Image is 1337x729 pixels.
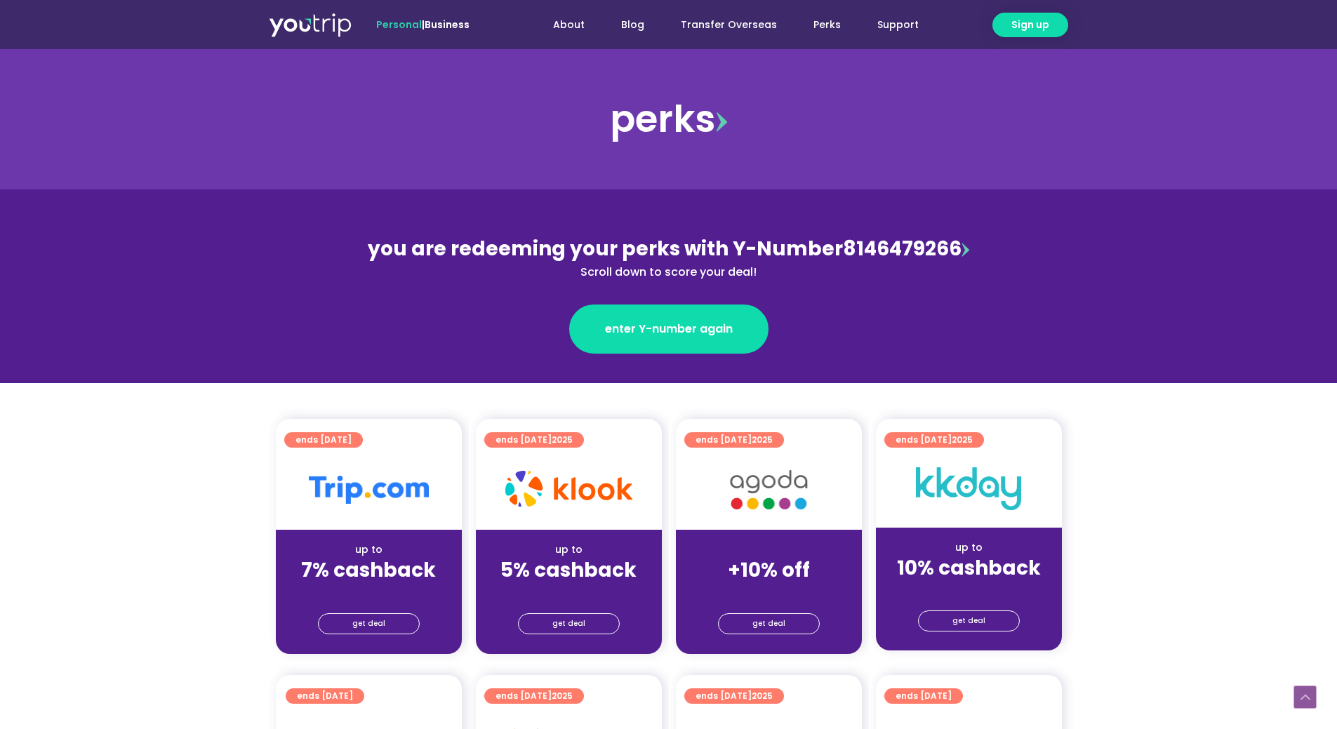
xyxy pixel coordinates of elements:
div: (for stays only) [287,583,451,598]
div: up to [887,540,1051,555]
span: 2025 [552,690,573,702]
nav: Menu [507,12,937,38]
span: up to [756,542,782,556]
a: ends [DATE] [284,432,363,448]
strong: 10% cashback [897,554,1041,582]
span: you are redeeming your perks with Y-Number [368,235,843,262]
div: up to [487,542,651,557]
a: Business [425,18,470,32]
div: Scroll down to score your deal! [364,264,973,281]
span: ends [DATE] [295,432,352,448]
a: ends [DATE]2025 [684,432,784,448]
a: enter Y-number again [569,305,769,354]
span: get deal [952,611,985,631]
span: ends [DATE] [495,688,573,704]
a: ends [DATE]2025 [484,688,584,704]
span: | [376,18,470,32]
strong: 5% cashback [500,556,637,584]
span: get deal [552,614,585,634]
span: 2025 [952,434,973,446]
span: 2025 [752,434,773,446]
a: Support [859,12,937,38]
a: get deal [518,613,620,634]
strong: 7% cashback [301,556,436,584]
span: Personal [376,18,422,32]
div: (for stays only) [887,581,1051,596]
span: Sign up [1011,18,1049,32]
a: Transfer Overseas [663,12,795,38]
span: get deal [752,614,785,634]
span: ends [DATE] [297,688,353,704]
a: get deal [718,613,820,634]
div: 8146479266 [364,234,973,281]
a: ends [DATE]2025 [484,432,584,448]
a: get deal [918,610,1020,631]
a: Sign up [992,13,1068,37]
a: About [535,12,603,38]
span: ends [DATE] [495,432,573,448]
span: ends [DATE] [896,688,952,704]
a: Blog [603,12,663,38]
span: 2025 [552,434,573,446]
a: ends [DATE]2025 [884,432,984,448]
div: (for stays only) [687,583,851,598]
a: get deal [318,613,420,634]
a: ends [DATE]2025 [684,688,784,704]
strong: +10% off [728,556,810,584]
span: get deal [352,614,385,634]
span: 2025 [752,690,773,702]
a: ends [DATE] [884,688,963,704]
span: enter Y-number again [605,321,733,337]
a: Perks [795,12,859,38]
div: (for stays only) [487,583,651,598]
a: ends [DATE] [286,688,364,704]
span: ends [DATE] [896,432,973,448]
div: up to [287,542,451,557]
span: ends [DATE] [696,688,773,704]
span: ends [DATE] [696,432,773,448]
